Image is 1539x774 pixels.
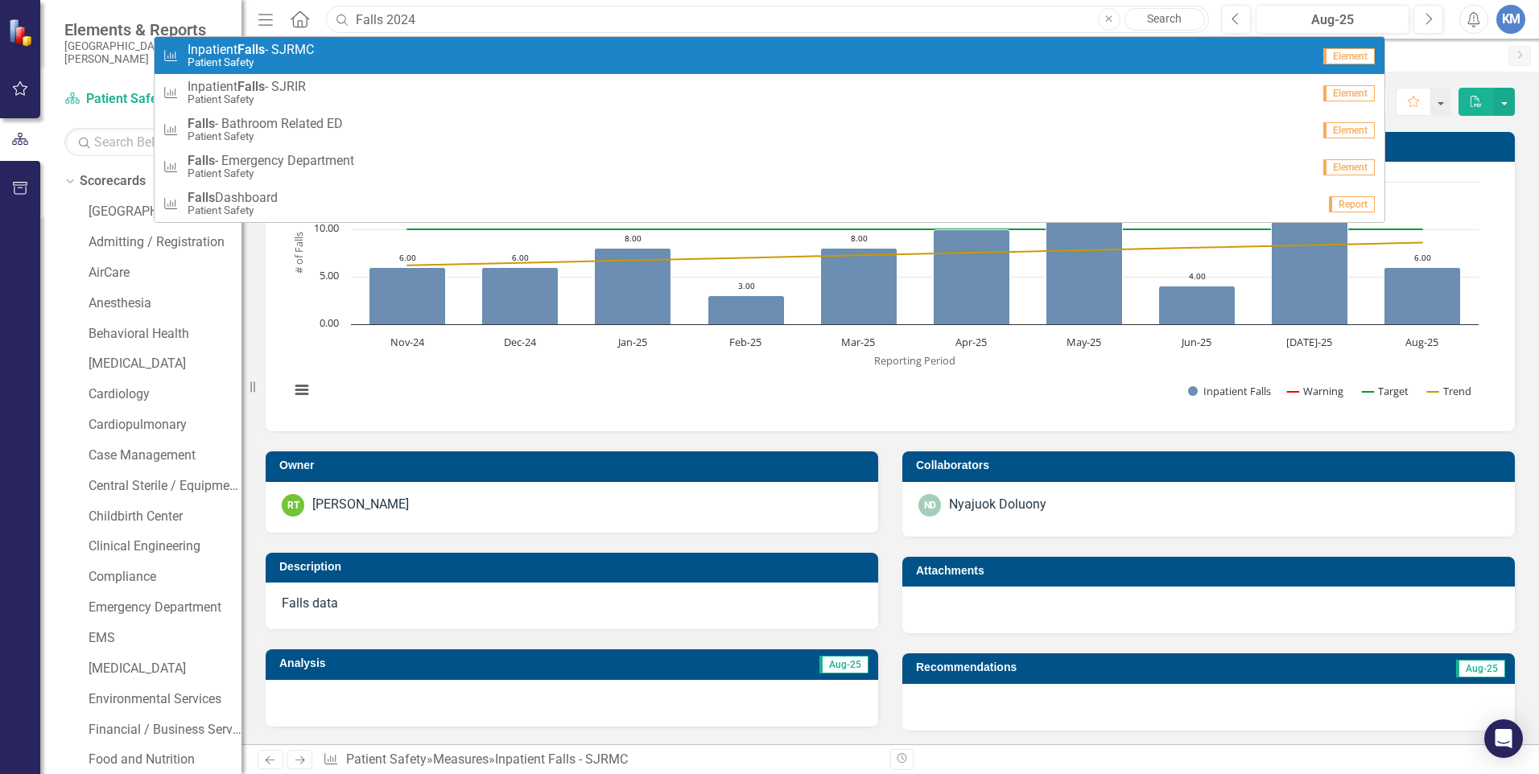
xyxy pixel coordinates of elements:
[291,233,306,274] text: # of Falls
[188,191,278,205] span: Dashboard
[155,37,1384,74] a: InpatientFalls- SJRMCPatient SafetyElement
[89,599,241,617] a: Emergency Department
[64,39,225,66] small: [GEOGRAPHIC_DATA][PERSON_NAME]
[1323,159,1375,175] span: Element
[617,335,647,349] text: Jan-25
[155,185,1384,222] a: DashboardPatient SafetyReport
[1272,220,1348,325] path: Jul-25, 11. Inpatient Falls.
[595,249,671,325] path: Jan-25, 8. Inpatient Falls.
[1405,335,1438,349] text: Aug-25
[279,561,870,573] h3: Description
[282,595,862,613] p: Falls data
[841,335,875,349] text: Mar-25
[155,111,1384,148] a: - Bathroom Related EDPatient SafetyElement
[89,416,241,434] a: Cardiopulmonary
[625,233,642,244] text: 8.00
[155,74,1384,111] a: InpatientFalls- SJRIRPatient SafetyElement
[955,335,987,349] text: Apr-25
[1323,122,1375,138] span: Element
[874,353,955,368] text: Reporting Period
[1261,10,1404,30] div: Aug-25
[89,568,241,587] a: Compliance
[188,154,354,168] span: - Emergency Department
[1414,252,1431,263] text: 6.00
[1496,5,1525,34] button: KM
[320,315,339,330] text: 0.00
[320,268,339,282] text: 5.00
[188,93,306,105] small: Patient Safety
[1362,384,1409,398] button: Show Target
[1427,384,1471,398] button: Show Trend
[1323,48,1375,64] span: Element
[188,43,314,57] span: Inpatient - SJRMC
[1159,286,1236,325] path: Jun-25, 4. Inpatient Falls.
[80,172,146,191] a: Scorecards
[512,252,529,263] text: 6.00
[312,496,409,514] div: [PERSON_NAME]
[8,19,36,47] img: ClearPoint Strategy
[1180,335,1211,349] text: Jun-25
[89,690,241,709] a: Environmental Services
[949,496,1046,514] div: Nyajuok Doluony
[188,167,354,179] small: Patient Safety
[1323,85,1375,101] span: Element
[89,537,241,556] a: Clinical Engineering
[279,459,870,471] h3: Owner
[89,508,241,526] a: Childbirth Center
[291,379,313,401] button: View chart menu, Chart
[1329,196,1375,212] span: Report
[1189,270,1206,282] text: 4.00
[89,294,241,313] a: Anesthesia
[405,226,1426,233] g: Target, series 3 of 4. Line with 10 data points.
[405,240,1426,269] g: Trend, series 4 of 4. Line with 10 data points.
[89,447,241,465] a: Case Management
[1456,660,1505,677] span: Aug-25
[1046,211,1123,325] path: May-25, 12. Inpatient Falls.
[89,325,241,344] a: Behavioral Health
[89,264,241,282] a: AirCare
[89,721,241,739] a: Financial / Business Services
[89,203,241,221] a: [GEOGRAPHIC_DATA][PERSON_NAME]
[1384,268,1461,325] path: Aug-25, 6. Inpatient Falls.
[369,268,446,325] path: Nov-24, 6. Inpatient Falls.
[326,6,1209,34] input: Search ClearPoint...
[504,335,537,349] text: Dec-24
[346,751,427,767] a: Patient Safety
[237,79,265,94] strong: Falls
[89,477,241,496] a: Central Sterile / Equipment Distribution
[1256,5,1409,34] button: Aug-25
[916,661,1309,673] h3: Recommendations
[916,565,1507,577] h3: Attachments
[89,233,241,252] a: Admitting / Registration
[282,494,304,517] div: RT
[1287,384,1344,398] button: Show Warning
[64,90,225,109] a: Patient Safety
[89,751,241,769] a: Food and Nutrition
[188,130,343,142] small: Patient Safety
[819,656,869,673] span: Aug-25
[729,335,761,349] text: Feb-25
[708,296,785,325] path: Feb-25, 3. Inpatient Falls.
[188,204,278,216] small: Patient Safety
[1286,335,1332,349] text: [DATE]-25
[918,494,941,517] div: ND
[237,42,265,57] strong: Falls
[188,56,314,68] small: Patient Safety
[851,233,868,244] text: 8.00
[1067,335,1101,349] text: May-25
[89,629,241,648] a: EMS
[188,80,306,94] span: Inpatient - SJRIR
[89,385,241,404] a: Cardiology
[495,751,628,767] div: Inpatient Falls - SJRMC
[323,751,878,769] div: » »
[934,230,1010,325] path: Apr-25, 10. Inpatient Falls.
[399,252,416,263] text: 6.00
[89,660,241,678] a: [MEDICAL_DATA]
[89,355,241,373] a: [MEDICAL_DATA]
[282,174,1487,415] svg: Interactive chart
[188,117,343,131] span: - Bathroom Related ED
[314,220,339,235] text: 10.00
[916,459,1507,471] h3: Collaborators
[1188,384,1270,398] button: Show Inpatient Falls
